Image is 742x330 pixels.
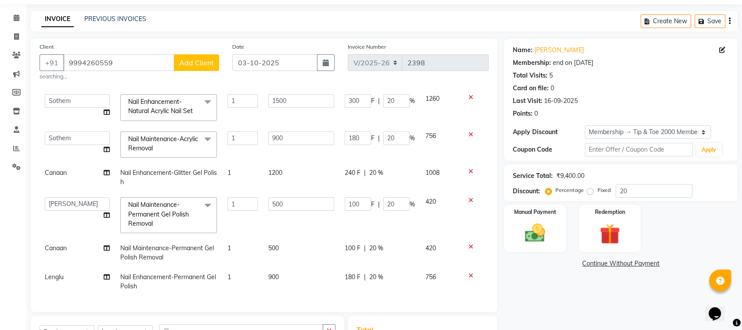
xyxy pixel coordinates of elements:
span: 420 [425,244,436,252]
button: Save [695,14,725,28]
label: Date [232,43,244,51]
button: +91 [40,54,64,71]
button: Apply [696,143,721,156]
span: F [371,134,375,143]
span: | [364,168,366,177]
span: 180 F [345,273,360,282]
span: 500 [268,244,279,252]
img: _gift.svg [593,221,626,247]
a: INVOICE [41,11,74,27]
label: Invoice Number [348,43,386,51]
span: 1 [227,244,231,252]
span: Nail Maintenance-Acrylic Removal [128,135,198,152]
span: % [410,134,415,143]
button: Create New [641,14,691,28]
span: Canaan [45,169,67,177]
label: Redemption [594,208,625,216]
a: Continue Without Payment [506,259,736,268]
div: Membership: [513,58,551,67]
span: | [364,273,366,282]
span: Canaan [45,244,67,252]
img: _cash.svg [519,221,551,245]
span: | [364,244,366,253]
a: PREVIOUS INVOICES [84,15,146,23]
span: Nail Enhancement-Glitter Gel Polish [120,169,217,186]
div: Last Visit: [513,96,542,106]
span: 1200 [268,169,282,177]
span: | [378,96,380,106]
div: ₹9,400.00 [556,171,584,181]
span: 20 % [369,273,383,282]
span: Add Client [179,58,214,67]
span: 20 % [369,168,383,177]
span: 756 [425,273,436,281]
small: searching... [40,73,219,81]
label: Percentage [555,186,584,194]
span: | [378,200,380,209]
div: Card on file: [513,84,549,93]
div: 0 [534,109,538,118]
span: Nail Maintenance-Permanent Gel Polish Removal [120,244,214,261]
div: Coupon Code [513,145,585,154]
div: 5 [549,71,553,80]
span: | [378,134,380,143]
span: 900 [268,273,279,281]
span: % [410,96,415,106]
span: F [371,96,375,106]
input: Search by Name/Mobile/Email/Code [63,54,174,71]
label: Client [40,43,54,51]
span: 1260 [425,95,439,103]
iframe: chat widget [705,295,733,321]
div: Discount: [513,187,540,196]
span: 1 [227,169,231,177]
div: end on [DATE] [553,58,593,67]
span: 756 [425,132,436,140]
div: Name: [513,46,533,55]
a: [PERSON_NAME] [534,46,584,55]
span: Lenglu [45,273,64,281]
a: x [193,107,197,115]
input: Enter Offer / Coupon Code [585,143,693,156]
div: 16-09-2025 [544,96,577,106]
span: 420 [425,198,436,206]
span: Nail Enhancement-Natural Acrylic Nail Set [128,98,193,115]
span: 240 F [345,168,360,177]
div: Service Total: [513,171,553,181]
span: 20 % [369,244,383,253]
div: Total Visits: [513,71,547,80]
span: Nail Maintenance-Permanent Gel Polish Removal [128,201,189,227]
span: 100 F [345,244,360,253]
label: Manual Payment [514,208,556,216]
button: Add Client [174,54,219,71]
div: 0 [551,84,554,93]
span: Nail Enhancement-Permanent Gel Polish [120,273,216,290]
span: 1 [227,273,231,281]
span: 1008 [425,169,439,177]
div: Apply Discount [513,128,585,137]
label: Fixed [597,186,610,194]
span: % [410,200,415,209]
div: Points: [513,109,533,118]
a: x [153,220,157,227]
span: F [371,200,375,209]
a: x [153,144,157,152]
